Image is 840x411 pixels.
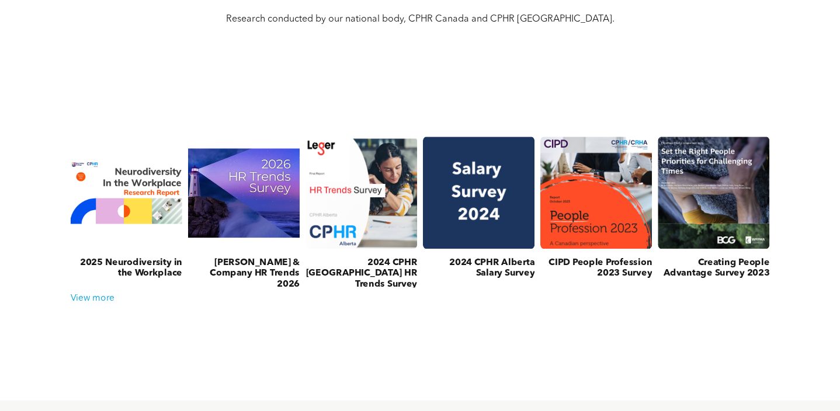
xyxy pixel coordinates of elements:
[658,257,769,279] h3: Creating People Advantage Survey 2023
[306,257,417,290] h3: 2024 CPHR [GEOGRAPHIC_DATA] HR Trends Survey
[188,257,300,290] h3: [PERSON_NAME] & Company HR Trends 2026
[540,257,652,279] h3: CIPD People Profession 2023 Survey
[71,257,182,279] h3: 2025 Neurodiversity in the Workplace
[423,257,534,279] h3: 2024 CPHR Alberta Salary Survey
[65,293,775,304] div: View more
[226,15,615,24] span: Research conducted by our national body, CPHR Canada and CPHR [GEOGRAPHIC_DATA].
